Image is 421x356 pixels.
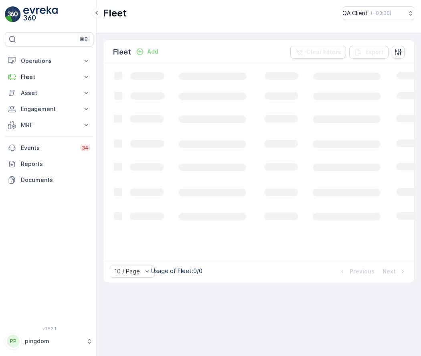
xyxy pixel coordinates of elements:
[133,47,162,57] button: Add
[5,333,93,350] button: PPpingdom
[5,85,93,101] button: Asset
[21,121,77,129] p: MRF
[21,57,77,65] p: Operations
[371,10,391,16] p: ( +03:00 )
[23,6,58,22] img: logo_light-DOdMpM7g.png
[382,267,408,276] button: Next
[147,48,158,56] p: Add
[5,69,93,85] button: Fleet
[350,267,374,275] p: Previous
[5,117,93,133] button: MRF
[25,337,82,345] p: pingdom
[21,176,90,184] p: Documents
[290,46,346,59] button: Clear Filters
[365,48,384,56] p: Export
[342,6,415,20] button: QA Client(+03:00)
[151,267,202,275] p: Usage of Fleet : 0/0
[82,145,89,151] p: 34
[383,267,396,275] p: Next
[5,172,93,188] a: Documents
[21,160,90,168] p: Reports
[5,101,93,117] button: Engagement
[103,7,127,20] p: Fleet
[21,89,77,97] p: Asset
[5,53,93,69] button: Operations
[5,156,93,172] a: Reports
[21,73,77,81] p: Fleet
[21,105,77,113] p: Engagement
[5,140,93,156] a: Events34
[7,335,20,348] div: PP
[306,48,341,56] p: Clear Filters
[21,144,75,152] p: Events
[5,326,93,331] span: v 1.52.1
[5,6,21,22] img: logo
[80,36,88,42] p: ⌘B
[338,267,375,276] button: Previous
[113,47,131,58] p: Fleet
[349,46,389,59] button: Export
[342,9,368,17] p: QA Client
